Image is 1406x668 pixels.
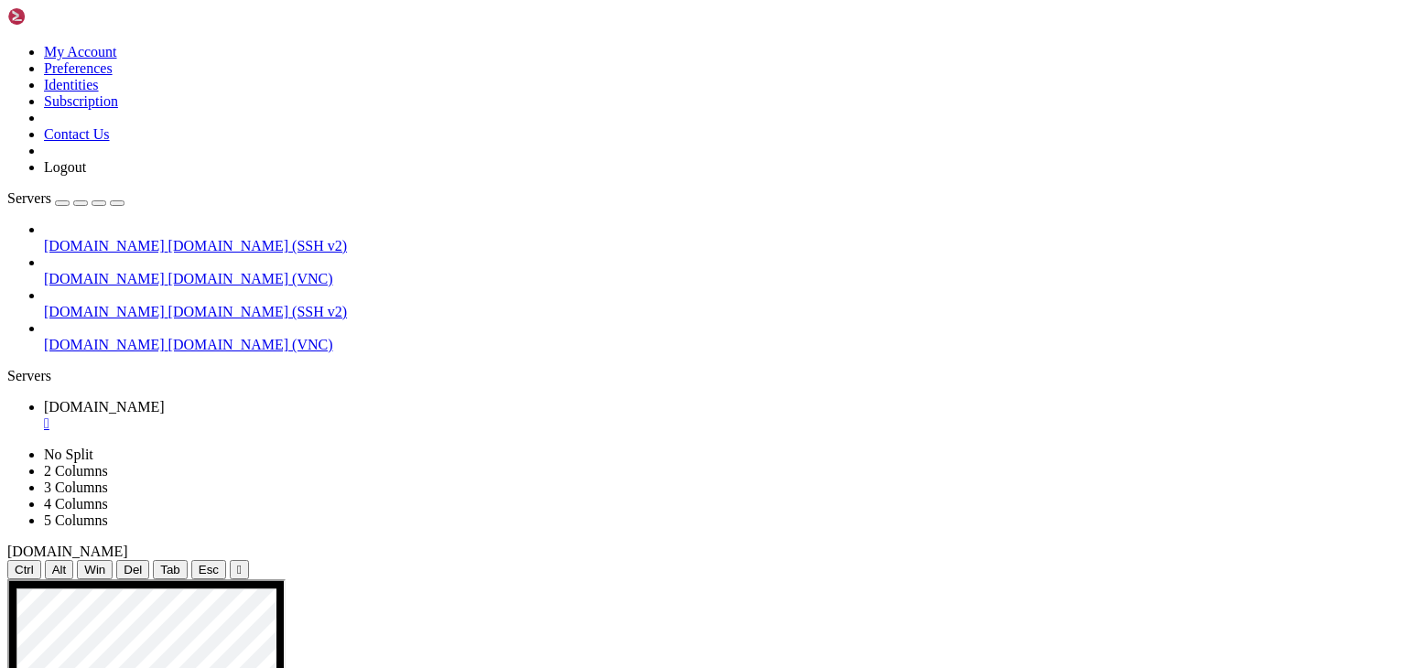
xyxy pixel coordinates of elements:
[52,563,67,576] span: Alt
[44,463,108,479] a: 2 Columns
[230,560,249,579] button: 
[116,560,149,579] button: Del
[7,544,128,559] span: [DOMAIN_NAME]
[44,77,99,92] a: Identities
[44,126,110,142] a: Contact Us
[44,159,86,175] a: Logout
[44,399,1399,432] a: limson.click
[44,479,108,495] a: 3 Columns
[44,238,165,253] span: [DOMAIN_NAME]
[44,254,1399,287] li: [DOMAIN_NAME] [DOMAIN_NAME] (VNC)
[237,563,242,576] div: 
[168,304,348,319] span: [DOMAIN_NAME] (SSH v2)
[44,337,165,352] span: [DOMAIN_NAME]
[44,44,117,59] a: My Account
[44,337,1399,353] a: [DOMAIN_NAME] [DOMAIN_NAME] (VNC)
[15,563,34,576] span: Ctrl
[44,415,1399,432] a: 
[7,7,113,26] img: Shellngn
[168,271,333,286] span: [DOMAIN_NAME] (VNC)
[7,190,124,206] a: Servers
[44,221,1399,254] li: [DOMAIN_NAME] [DOMAIN_NAME] (SSH v2)
[44,320,1399,353] li: [DOMAIN_NAME] [DOMAIN_NAME] (VNC)
[44,399,165,415] span: [DOMAIN_NAME]
[44,447,93,462] a: No Split
[7,560,41,579] button: Ctrl
[84,563,105,576] span: Win
[44,512,108,528] a: 5 Columns
[168,337,333,352] span: [DOMAIN_NAME] (VNC)
[44,304,165,319] span: [DOMAIN_NAME]
[191,560,226,579] button: Esc
[7,368,1399,384] div: Servers
[44,271,165,286] span: [DOMAIN_NAME]
[153,560,188,579] button: Tab
[7,190,51,206] span: Servers
[44,287,1399,320] li: [DOMAIN_NAME] [DOMAIN_NAME] (SSH v2)
[44,238,1399,254] a: [DOMAIN_NAME] [DOMAIN_NAME] (SSH v2)
[44,496,108,512] a: 4 Columns
[77,560,113,579] button: Win
[44,304,1399,320] a: [DOMAIN_NAME] [DOMAIN_NAME] (SSH v2)
[44,93,118,109] a: Subscription
[160,563,180,576] span: Tab
[124,563,142,576] span: Del
[168,238,348,253] span: [DOMAIN_NAME] (SSH v2)
[44,60,113,76] a: Preferences
[45,560,74,579] button: Alt
[44,271,1399,287] a: [DOMAIN_NAME] [DOMAIN_NAME] (VNC)
[199,563,219,576] span: Esc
